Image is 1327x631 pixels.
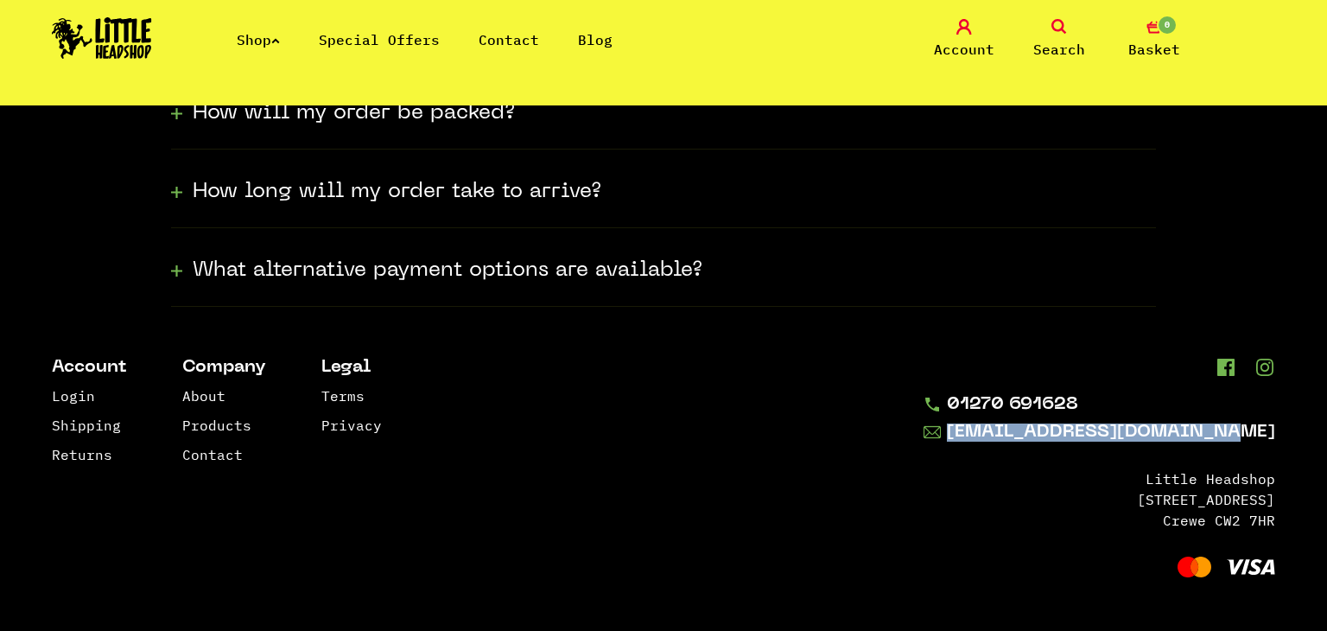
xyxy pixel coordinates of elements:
a: About [182,387,225,405]
span: Search [1033,39,1085,60]
a: 01270 691628 [924,396,1275,414]
a: Search [1016,19,1102,60]
a: [EMAIL_ADDRESS][DOMAIN_NAME] [924,423,1275,443]
a: Privacy [321,417,382,434]
a: Shipping [52,417,121,434]
a: Special Offers [319,31,440,48]
a: Login [52,387,95,405]
a: Contact [479,31,539,48]
h3: What alternative payment options are available? [193,257,702,284]
span: 0 [1157,15,1178,35]
a: Shop [237,31,280,48]
a: 0 Basket [1111,19,1197,60]
a: Returns [52,446,112,463]
img: Visa and Mastercard Accepted [1178,557,1275,577]
li: [STREET_ADDRESS] [924,489,1275,510]
span: Basket [1128,39,1180,60]
h3: How long will my order take to arrive? [193,178,601,206]
span: Account [934,39,994,60]
li: Legal [321,359,382,377]
li: Company [182,359,266,377]
a: Products [182,417,251,434]
img: Little Head Shop Logo [52,17,152,59]
li: Little Headshop [924,468,1275,489]
li: Crewe CW2 7HR [924,510,1275,531]
a: Blog [578,31,613,48]
a: Contact [182,446,243,463]
li: Account [52,359,127,377]
a: Terms [321,387,365,405]
h3: How will my order be packed? [193,99,515,127]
